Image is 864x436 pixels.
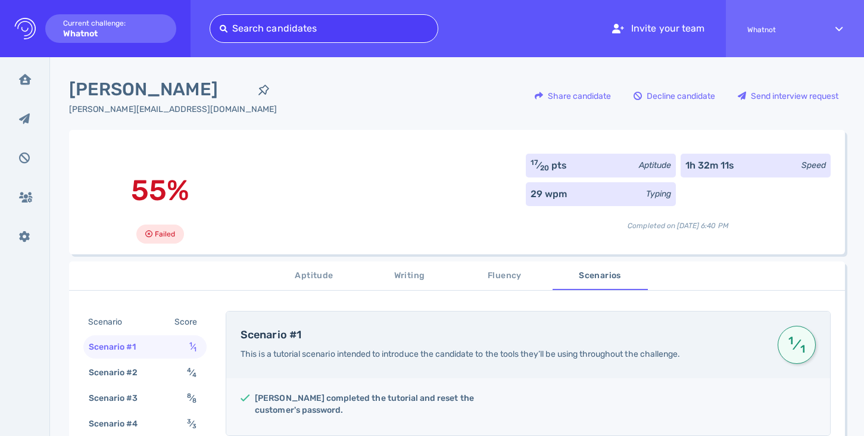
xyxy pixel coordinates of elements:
div: Completed on [DATE] 6:40 PM [526,211,831,231]
span: Whatnot [747,26,814,34]
sup: 17 [531,158,538,167]
span: Aptitude [274,269,355,284]
span: ⁄ [187,368,196,378]
div: Typing [646,188,671,200]
div: Score [172,313,204,331]
span: ⁄ [189,342,196,352]
div: Share candidate [529,82,617,110]
span: [PERSON_NAME] [69,76,251,103]
button: Share candidate [528,82,617,110]
sub: 4 [192,371,196,379]
button: Send interview request [731,82,845,110]
span: Scenarios [560,269,641,284]
div: Send interview request [732,82,844,110]
span: This is a tutorial scenario intended to introduce the candidate to the tools they’ll be using thr... [241,349,680,359]
span: 55% [131,173,189,207]
span: ⁄ [187,393,196,403]
span: Failed [155,227,175,241]
div: 1h 32m 11s [685,158,735,173]
span: ⁄ [787,334,807,356]
sup: 4 [187,366,191,374]
h4: Scenario #1 [241,329,763,342]
sub: 1 [194,345,196,353]
div: Scenario [86,313,136,331]
div: Scenario #4 [86,415,152,432]
div: Aptitude [639,159,671,172]
sup: 1 [787,340,796,342]
sup: 3 [187,418,191,425]
sup: 1 [189,341,192,348]
sub: 3 [192,422,196,430]
div: Scenario #1 [86,338,151,356]
div: Click to copy the email address [69,103,277,116]
span: ⁄ [187,419,196,429]
button: Decline candidate [627,82,722,110]
div: Decline candidate [628,82,721,110]
h5: [PERSON_NAME] completed the tutorial and reset the customer's password. [255,393,519,416]
div: ⁄ pts [531,158,567,173]
div: Scenario #2 [86,364,152,381]
sub: 1 [798,348,807,350]
sup: 8 [187,392,191,400]
sub: 8 [192,397,196,404]
div: 29 wpm [531,187,567,201]
div: Scenario #3 [86,390,152,407]
div: Speed [801,159,826,172]
sub: 20 [540,164,549,172]
span: Writing [369,269,450,284]
span: Fluency [464,269,545,284]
